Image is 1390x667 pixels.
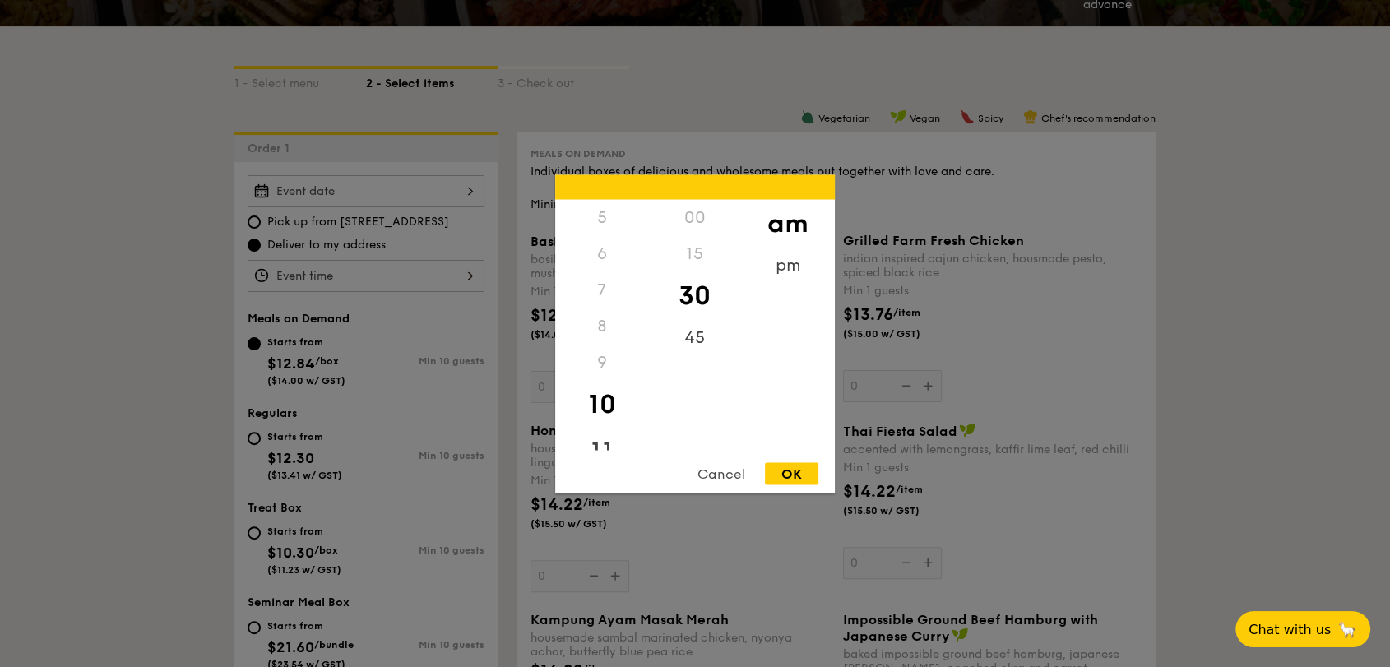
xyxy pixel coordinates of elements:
div: OK [765,462,818,484]
div: 5 [555,199,648,235]
div: 8 [555,308,648,344]
div: 15 [648,235,741,271]
span: Chat with us [1249,622,1331,637]
div: pm [741,247,834,283]
div: 10 [555,380,648,428]
div: 11 [555,428,648,475]
div: 6 [555,235,648,271]
div: Cancel [681,462,762,484]
div: 9 [555,344,648,380]
div: 7 [555,271,648,308]
div: am [741,199,834,247]
div: 45 [648,319,741,355]
div: 00 [648,199,741,235]
span: 🦙 [1337,620,1357,639]
div: 30 [648,271,741,319]
button: Chat with us🦙 [1235,611,1370,647]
